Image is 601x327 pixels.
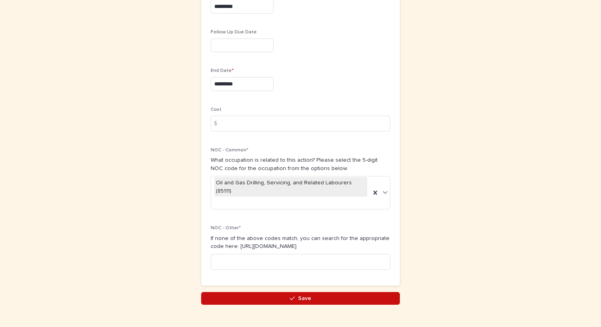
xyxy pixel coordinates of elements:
[211,68,234,73] span: End Date
[201,292,400,305] button: Save
[211,148,248,153] span: NOC - Common*
[214,177,367,197] div: Oil and Gas Drilling, Servicing, and Related Labourers (85111)
[298,296,311,301] span: Save
[211,116,227,132] div: $
[211,156,390,173] p: What occupation is related to this action? Please select the 5-digit NOC code for the occupation ...
[211,226,241,230] span: NOC - Other*
[211,234,390,251] p: If none of the above codes match, you can search for the appropriate code here: [URL][DOMAIN_NAME]
[211,107,221,112] span: Cost
[211,30,257,35] span: Follow Up Due Date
